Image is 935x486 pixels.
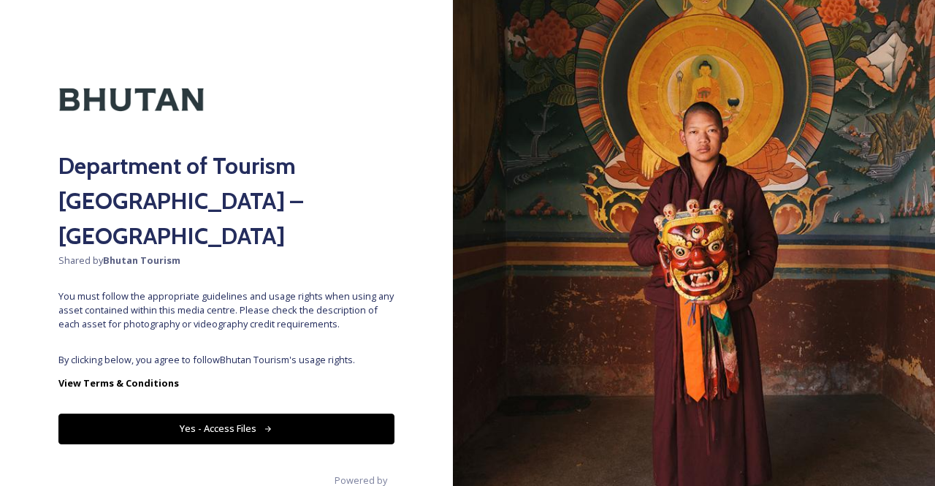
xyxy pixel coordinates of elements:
[58,58,205,141] img: Kingdom-of-Bhutan-Logo.png
[58,289,394,332] span: You must follow the appropriate guidelines and usage rights when using any asset contained within...
[103,254,180,267] strong: Bhutan Tourism
[58,374,394,392] a: View Terms & Conditions
[58,353,394,367] span: By clicking below, you agree to follow Bhutan Tourism 's usage rights.
[58,148,394,254] h2: Department of Tourism [GEOGRAPHIC_DATA] – [GEOGRAPHIC_DATA]
[58,376,179,390] strong: View Terms & Conditions
[58,254,394,267] span: Shared by
[58,414,394,444] button: Yes - Access Files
